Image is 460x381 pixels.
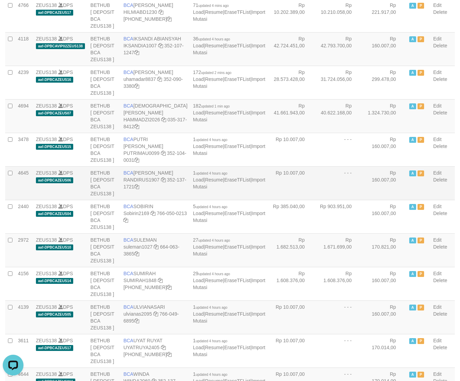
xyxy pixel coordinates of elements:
a: Import Mutasi [193,345,265,357]
td: 4694 [15,99,33,133]
span: Paused [418,170,424,176]
td: DPS [33,32,88,66]
span: | | | [193,2,265,22]
span: BCA [123,237,133,243]
a: ZEUS138 [36,36,57,41]
td: BETHUB [ DEPOSIT BCA ZEUS138 ] [88,32,121,66]
a: Delete [433,345,447,350]
a: Import Mutasi [193,143,265,156]
a: Edit [433,2,441,8]
span: | | | [193,338,265,357]
a: Delete [433,76,447,82]
a: Edit [433,170,441,176]
a: Copy 0353178412 to clipboard [134,124,139,129]
td: BETHUB [ DEPOSIT BCA ZEUS138 ] [88,334,121,368]
span: Active [409,36,416,42]
span: Paused [418,3,424,9]
td: 3611 [15,334,33,368]
a: Copy 8692458906 to clipboard [167,285,172,290]
td: Rp 10.007,00 [268,334,315,368]
td: Rp 41.661.943,00 [268,99,315,133]
span: updated 4 hours ago [196,171,228,175]
a: Edit [433,271,441,276]
span: | | | [193,137,265,156]
td: - - - [315,334,362,368]
a: Sobirin2169 [123,211,149,216]
span: 1 [193,170,228,176]
a: Copy ulvianas2095 to clipboard [153,311,158,317]
span: Active [409,271,416,277]
td: 4118 [15,32,33,66]
a: Copy 3521040031 to clipboard [134,157,139,163]
a: EraseTFList [224,211,250,216]
a: Edit [433,204,441,209]
td: 4645 [15,166,33,200]
a: Delete [433,110,447,115]
a: Load [193,9,204,15]
span: updated 4 hours ago [196,138,228,142]
span: Active [409,3,416,9]
td: Rp 42.793.700,00 [315,32,362,66]
td: Rp 170.821,00 [362,233,406,267]
a: EraseTFList [224,9,250,15]
td: BETHUB [ DEPOSIT BCA ZEUS138 ] [88,99,121,133]
td: Rp 10.007,00 [268,133,315,166]
td: SUMIRAH [PHONE_NUMBER] [121,267,190,300]
span: updated 4 hours ago [198,272,230,276]
span: aaf-DPBCAZEUS06 [36,177,73,183]
td: DPS [33,99,88,133]
a: ZEUS138 [36,69,57,75]
span: BCA [123,271,133,276]
span: Paused [418,103,424,109]
a: Copy UYATRUYA2405 to clipboard [161,345,166,350]
span: | | | [193,36,265,55]
a: Delete [433,278,447,283]
span: BCA [123,69,133,75]
span: Paused [418,70,424,76]
a: EraseTFList [224,76,250,82]
td: Rp 160.007,00 [362,166,406,200]
span: aaf-DPBCAZEUS07 [36,110,73,116]
td: Rp 31.724.056,00 [315,66,362,99]
td: Rp 160.007,00 [362,133,406,166]
td: BETHUB [ DEPOSIT BCA ZEUS138 ] [88,66,121,99]
span: Paused [418,204,424,210]
a: Resume [205,76,223,82]
a: ZEUS138 [36,338,57,343]
span: BCA [123,204,133,209]
td: Rp 385.040,00 [268,200,315,233]
td: Rp 10.007,00 [268,166,315,200]
td: DPS [33,267,88,300]
a: ZEUS138 [36,237,57,243]
td: Rp 1.682.513,00 [268,233,315,267]
a: Copy 4062304107 to clipboard [167,352,172,357]
a: Resume [205,311,223,317]
span: updated 2 mins ago [201,71,231,75]
a: HAMMADZI2026 [123,117,160,122]
td: BETHUB [ DEPOSIT BCA ZEUS138 ] [88,233,121,267]
a: Delete [433,211,447,216]
span: Active [409,305,416,310]
a: Edit [433,237,441,243]
a: Import Mutasi [193,9,265,22]
span: Active [409,137,416,143]
a: Import Mutasi [193,278,265,290]
a: Resume [205,110,223,115]
a: ZEUS138 [36,304,57,310]
a: Copy 3521071247 to clipboard [134,50,139,55]
a: UYATRUYA2405 [123,345,159,350]
span: Active [409,170,416,176]
a: Load [193,177,204,183]
span: updated 4 mins ago [198,4,229,8]
td: UYAT RUYAT [PHONE_NUMBER] [121,334,190,368]
a: Resume [205,244,223,250]
a: ZEUS138 [36,137,57,142]
a: Edit [433,338,441,343]
span: Active [409,338,416,344]
span: aaf-DPBCAZEUS05 [36,312,73,317]
a: EraseTFList [224,143,250,149]
td: Rp 170.014,00 [362,334,406,368]
a: Copy HAMMADZI2026 to clipboard [161,117,166,122]
a: ZEUS138 [36,371,57,377]
span: | | | [193,170,265,189]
